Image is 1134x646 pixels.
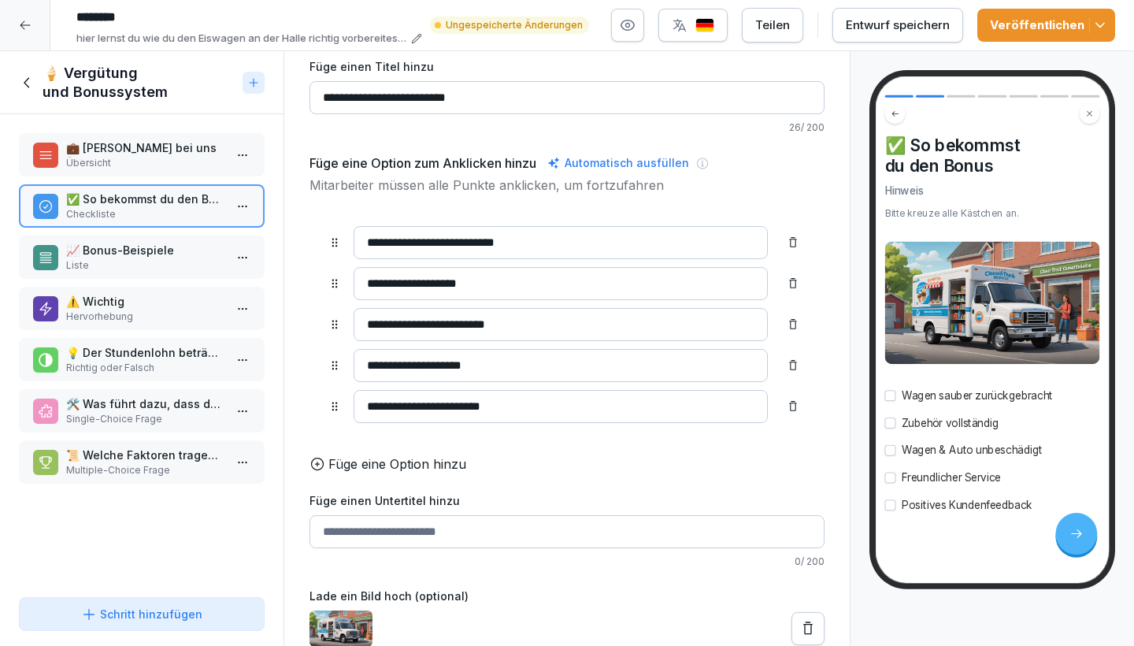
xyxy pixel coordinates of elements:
button: Veröffentlichen [977,9,1115,42]
label: Füge einen Titel hinzu [309,58,825,75]
div: 💼 [PERSON_NAME] bei unsÜbersicht [19,133,265,176]
p: Checkliste [66,207,224,221]
p: Zubehör vollständig [902,415,999,431]
img: de.svg [695,18,714,33]
div: Bitte kreuze alle Kästchen an. [885,206,1100,220]
div: Automatisch ausfüllen [544,154,692,173]
h5: Füge eine Option zum Anklicken hinzu [309,154,536,173]
p: 26 / 200 [309,121,825,135]
p: Richtig oder Falsch [66,361,224,375]
div: Entwurf speichern [846,17,950,34]
div: ⚠️ WichtigHervorhebung [19,287,265,330]
p: hier lernst du wie du den Eiswagen an der Halle richtig vorbereitest, verlädst, vor Ort aufbaust ... [76,31,406,46]
p: Mitarbeiter müssen alle Punkte anklicken, um fortzufahren [309,176,825,195]
p: Liste [66,258,224,273]
label: Lade ein Bild hoch (optional) [309,588,825,604]
p: Freundlicher Service [902,470,1001,486]
div: Schritt hinzufügen [81,606,202,622]
p: Wagen & Auto unbeschädigt [902,443,1043,459]
div: 🛠️ Was führt dazu, dass der Bonus für einen Einsatz wegfällt?Single-Choice Frage [19,389,265,433]
h4: ✅ So bekommst du den Bonus [885,136,1100,176]
p: 📜 Welche Faktoren tragen zum Erhalt eines Bonus bei? [66,447,224,463]
p: ⚠️ Wichtig [66,293,224,310]
div: 📈 Bonus-BeispieleListe [19,236,265,279]
p: 💡 Der Stundenlohn beträgt immer mindestens 12,81 € unabhängig von der Leistung. [66,344,224,361]
p: Multiple-Choice Frage [66,463,224,477]
button: Schritt hinzufügen [19,597,265,631]
p: 🛠️ Was führt dazu, dass der Bonus für einen Einsatz wegfällt? [66,395,224,412]
p: Single-Choice Frage [66,412,224,426]
label: Füge einen Untertitel hinzu [309,492,825,509]
p: Positives Kundenfeedback [902,498,1032,514]
button: Teilen [742,8,803,43]
button: Entwurf speichern [832,8,963,43]
p: Ungespeicherte Änderungen [446,18,583,32]
div: Teilen [755,17,790,34]
p: 📈 Bonus-Beispiele [66,242,224,258]
div: ✅ So bekommst du den BonusCheckliste [19,184,265,228]
div: 💡 Der Stundenlohn beträgt immer mindestens 12,81 € unabhängig von der Leistung.Richtig oder Falsch [19,338,265,381]
p: Füge eine Option hinzu [328,455,466,473]
p: 💼 [PERSON_NAME] bei uns [66,139,224,156]
p: Hervorhebung [66,310,224,324]
h1: 🍦 Vergütung und Bonussystem [43,64,236,102]
p: ✅ So bekommst du den Bonus [66,191,224,207]
div: Veröffentlichen [990,17,1102,34]
img: hsu7cek49tveoipy2roime59.png [885,242,1100,365]
p: Wagen sauber zurückgebracht [902,388,1053,404]
p: Hinweis [885,184,1100,199]
div: 📜 Welche Faktoren tragen zum Erhalt eines Bonus bei?Multiple-Choice Frage [19,440,265,484]
p: Übersicht [66,156,224,170]
p: 0 / 200 [309,555,825,569]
